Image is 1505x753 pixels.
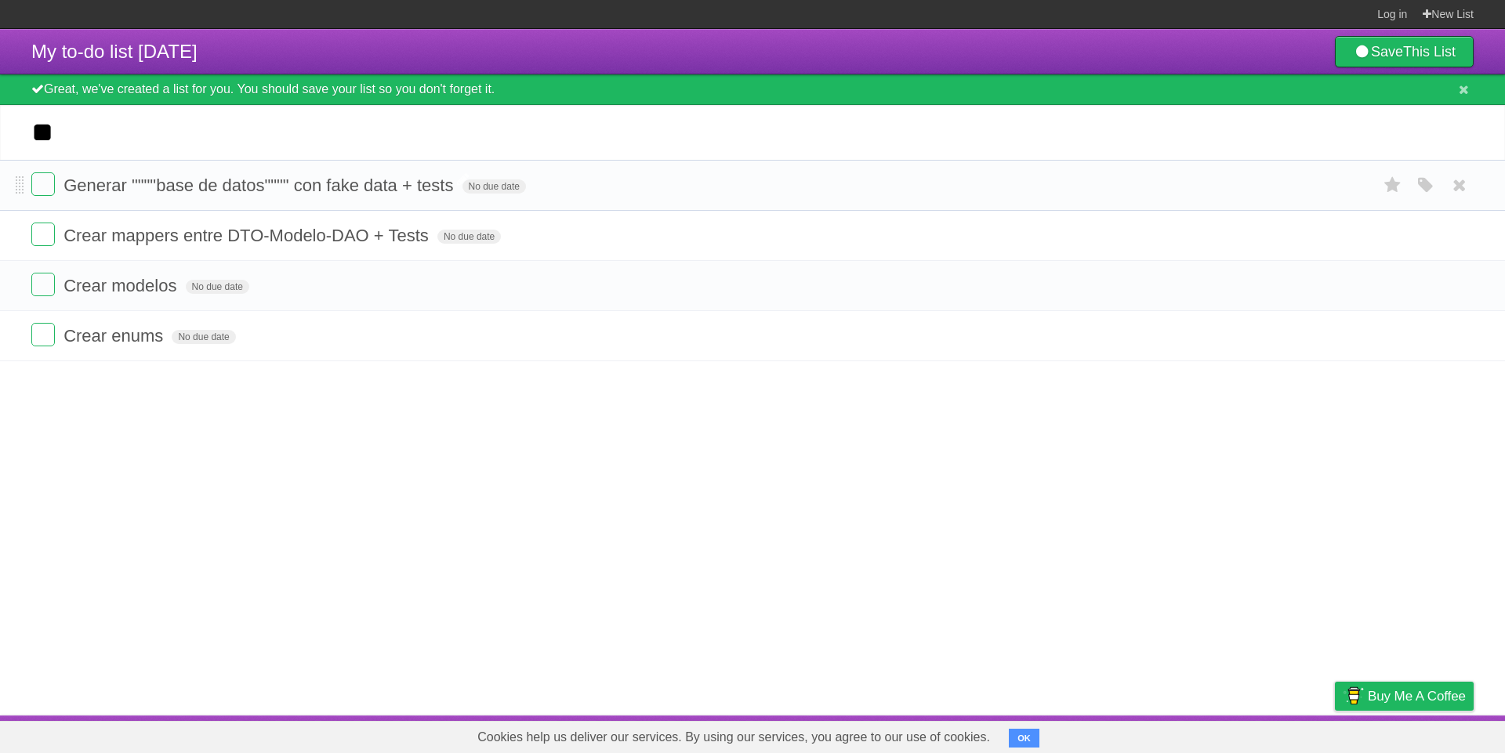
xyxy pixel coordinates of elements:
label: Star task [1378,172,1408,198]
span: Crear enums [63,326,167,346]
a: About [1126,719,1159,749]
span: Crear mappers entre DTO-Modelo-DAO + Tests [63,226,433,245]
a: Developers [1178,719,1242,749]
a: SaveThis List [1335,36,1474,67]
span: No due date [462,179,526,194]
span: My to-do list [DATE] [31,41,198,62]
span: No due date [172,330,235,344]
img: Buy me a coffee [1343,682,1364,709]
button: OK [1009,729,1039,748]
span: Crear modelos [63,276,180,295]
label: Done [31,323,55,346]
label: Done [31,223,55,246]
a: Buy me a coffee [1335,682,1474,711]
span: Cookies help us deliver our services. By using our services, you agree to our use of cookies. [462,722,1006,753]
a: Suggest a feature [1375,719,1474,749]
b: This List [1403,44,1456,60]
label: Done [31,273,55,296]
span: No due date [437,230,501,244]
a: Terms [1261,719,1296,749]
span: No due date [186,280,249,294]
span: Buy me a coffee [1368,682,1466,710]
span: Generar """"base de datos"""" con fake data + tests [63,176,457,195]
label: Done [31,172,55,196]
a: Privacy [1315,719,1355,749]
